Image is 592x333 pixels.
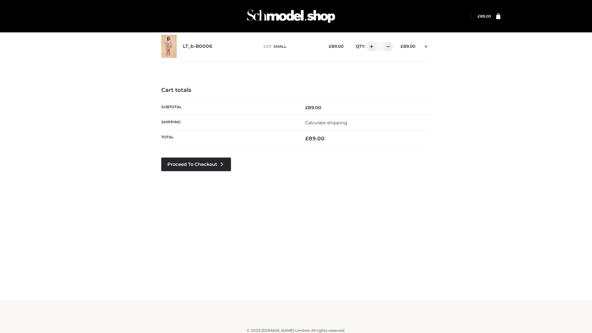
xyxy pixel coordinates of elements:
a: LT_b-B0006 [183,43,212,49]
span: £ [305,105,308,110]
a: Remove this item [421,42,431,50]
th: Total [161,130,296,147]
span: £ [305,135,309,142]
th: Subtotal [161,100,296,115]
span: £ [478,14,480,18]
p: size : [263,44,319,49]
bdi: 89.00 [401,44,415,49]
div: QTY: [350,42,391,51]
img: Schmodel Admin 964 [245,4,337,28]
bdi: 89.00 [329,44,343,49]
span: SMALL [273,44,286,49]
bdi: 89.00 [305,105,321,110]
a: £89.00 [478,14,491,18]
bdi: 89.00 [478,14,491,18]
th: Shipping [161,115,296,130]
span: £ [401,44,403,49]
a: Calculate shipping [305,120,347,125]
span: £ [329,44,331,49]
a: Proceed to Checkout [161,158,231,171]
h4: Cart totals [161,87,431,94]
bdi: 89.00 [305,135,325,142]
